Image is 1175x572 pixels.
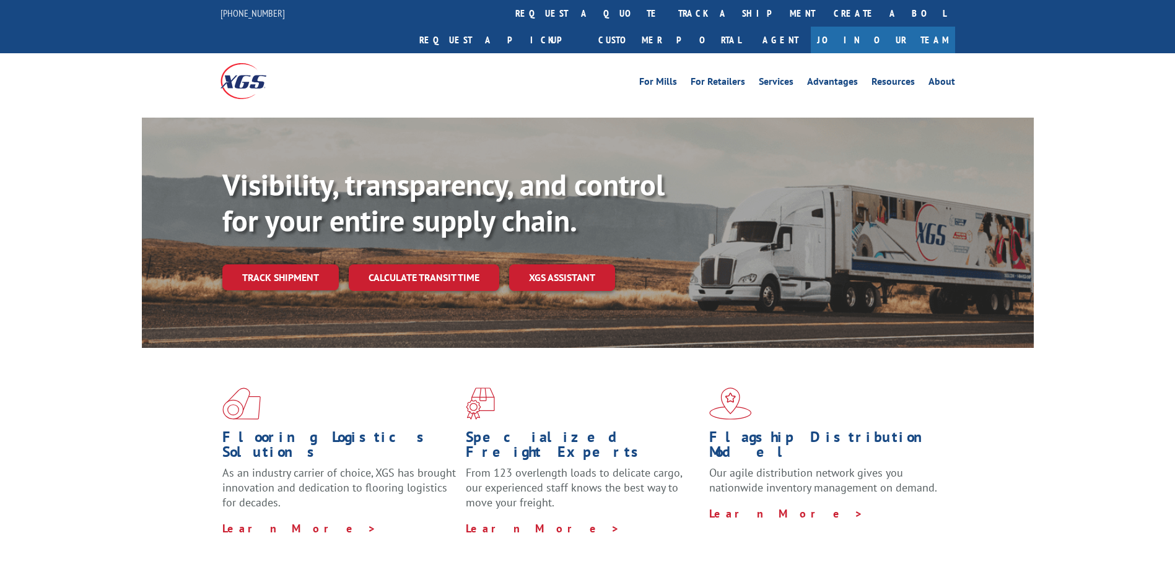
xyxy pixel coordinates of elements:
a: Learn More > [222,521,377,535]
a: Services [759,77,793,90]
a: [PHONE_NUMBER] [221,7,285,19]
a: For Retailers [691,77,745,90]
a: Advantages [807,77,858,90]
a: Request a pickup [410,27,589,53]
a: For Mills [639,77,677,90]
a: Learn More > [466,521,620,535]
img: xgs-icon-focused-on-flooring-red [466,388,495,420]
a: Join Our Team [811,27,955,53]
a: XGS ASSISTANT [509,264,615,291]
a: Learn More > [709,506,863,521]
a: Resources [871,77,915,90]
img: xgs-icon-flagship-distribution-model-red [709,388,752,420]
span: Our agile distribution network gives you nationwide inventory management on demand. [709,466,937,495]
b: Visibility, transparency, and control for your entire supply chain. [222,165,665,240]
a: Track shipment [222,264,339,290]
h1: Flagship Distribution Model [709,430,943,466]
span: As an industry carrier of choice, XGS has brought innovation and dedication to flooring logistics... [222,466,456,509]
p: From 123 overlength loads to delicate cargo, our experienced staff knows the best way to move you... [466,466,700,521]
a: About [928,77,955,90]
a: Calculate transit time [349,264,499,291]
h1: Flooring Logistics Solutions [222,430,456,466]
a: Agent [750,27,811,53]
h1: Specialized Freight Experts [466,430,700,466]
a: Customer Portal [589,27,750,53]
img: xgs-icon-total-supply-chain-intelligence-red [222,388,261,420]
